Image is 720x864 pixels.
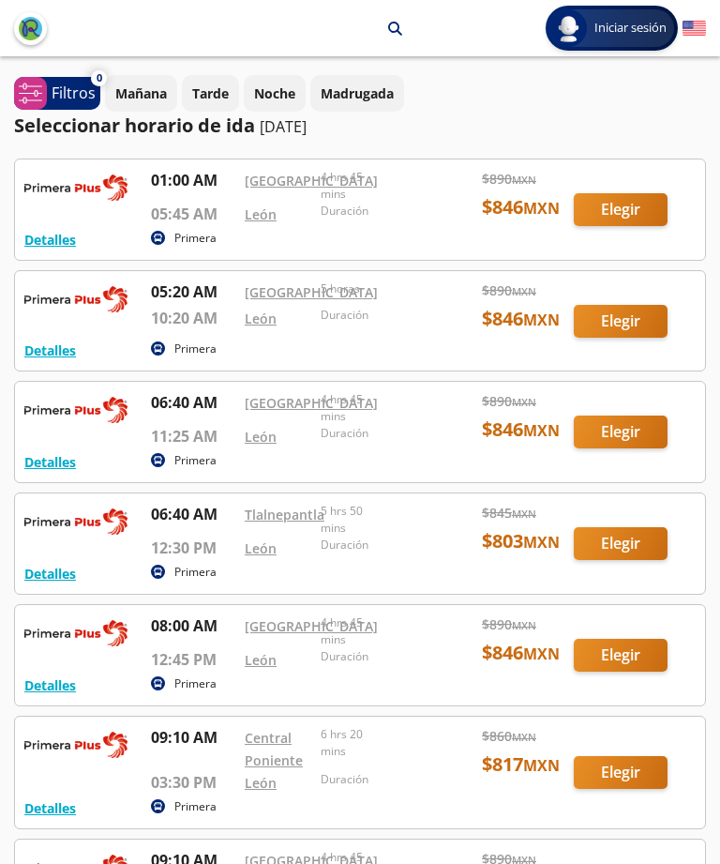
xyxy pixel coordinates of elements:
[115,83,167,103] p: Mañana
[245,283,378,301] a: [GEOGRAPHIC_DATA]
[24,341,76,360] button: Detalles
[244,75,306,112] button: Noche
[174,452,217,469] p: Primera
[682,17,706,40] button: English
[182,75,239,112] button: Tarde
[24,798,76,818] button: Detalles
[24,452,76,472] button: Detalles
[245,774,277,792] a: León
[342,19,374,38] p: León
[105,75,177,112] button: Mañana
[52,82,96,104] p: Filtros
[310,75,404,112] button: Madrugada
[587,19,674,38] span: Iniciar sesión
[245,205,277,223] a: León
[174,230,217,247] p: Primera
[245,729,303,769] a: Central Poniente
[245,172,378,189] a: [GEOGRAPHIC_DATA]
[174,675,217,692] p: Primera
[24,230,76,250] button: Detalles
[97,70,102,86] span: 0
[245,617,378,635] a: [GEOGRAPHIC_DATA]
[245,310,277,327] a: León
[254,83,295,103] p: Noche
[186,19,319,38] p: [GEOGRAPHIC_DATA]
[174,341,217,357] p: Primera
[14,77,100,110] button: 0Filtros
[14,112,255,140] p: Seleccionar horario de ida
[24,675,76,695] button: Detalles
[245,506,324,523] a: Tlalnepantla
[174,798,217,815] p: Primera
[245,394,378,412] a: [GEOGRAPHIC_DATA]
[260,115,307,138] p: [DATE]
[245,539,277,557] a: León
[245,428,277,446] a: León
[321,83,394,103] p: Madrugada
[192,83,229,103] p: Tarde
[245,651,277,669] a: León
[174,564,217,581] p: Primera
[24,564,76,584] button: Detalles
[14,12,47,45] button: back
